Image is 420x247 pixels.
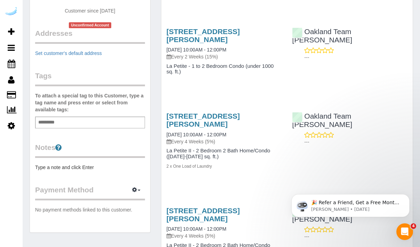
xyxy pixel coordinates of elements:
[167,226,226,232] a: [DATE] 10:00AM - 12:00PM
[167,132,226,137] a: [DATE] 10:00AM - 12:00PM
[304,233,407,240] p: ---
[292,112,352,128] a: Oakland Team [PERSON_NAME]
[396,223,413,240] iframe: Intercom live chat
[167,112,240,128] a: [STREET_ADDRESS][PERSON_NAME]
[35,142,145,158] legend: Notes
[411,223,416,229] span: 4
[281,180,420,228] iframe: Intercom notifications message
[167,47,226,53] a: [DATE] 10:00AM - 12:00PM
[167,148,282,159] h4: La Petite II - 2 Bedroom 2 Bath Home/Condo ([DATE]-[DATE] sq. ft.)
[304,138,407,145] p: ---
[167,53,282,60] p: Every 2 Weeks (15%)
[167,138,282,145] p: Every 4 Weeks (5%)
[167,232,282,239] p: Every 4 Weeks (5%)
[35,164,145,171] pre: Type a note and click Enter
[167,27,240,43] a: [STREET_ADDRESS][PERSON_NAME]
[167,164,212,169] small: 2 x One Load of Laundry
[35,92,145,113] label: To attach a special tag to this Customer, type a tag name and press enter or select from availabl...
[35,71,145,86] legend: Tags
[292,27,352,44] a: Oakland Team [PERSON_NAME]
[35,185,145,200] legend: Payment Method
[167,63,282,75] h4: La Petite - 1 to 2 Bedroom Condo (under 1000 sq. ft.)
[4,7,18,17] img: Automaid Logo
[304,54,407,61] p: ---
[65,8,115,14] span: Customer since [DATE]
[167,207,240,223] a: [STREET_ADDRESS][PERSON_NAME]
[69,22,111,28] span: Unconfirmed Account
[35,50,102,56] a: Set customer's default address
[35,206,145,213] p: No payment methods linked to this customer.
